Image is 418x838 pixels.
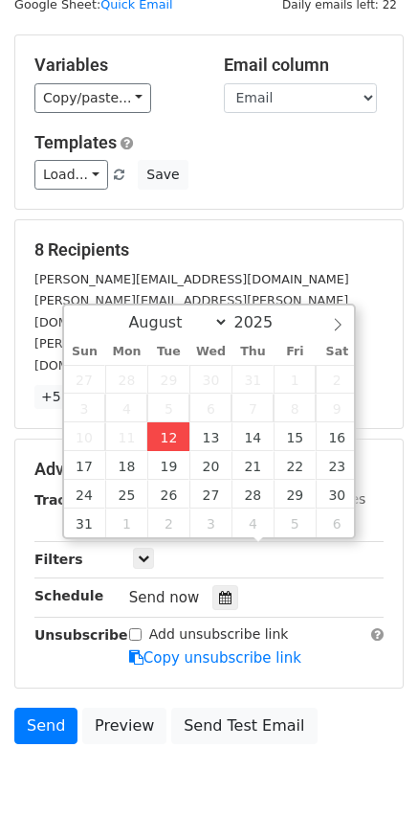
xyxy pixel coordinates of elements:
span: August 1, 2025 [274,365,316,394]
span: July 29, 2025 [147,365,189,394]
span: August 24, 2025 [64,480,106,509]
small: [PERSON_NAME][EMAIL_ADDRESS][PERSON_NAME][DOMAIN_NAME] [34,336,348,373]
span: August 11, 2025 [105,422,147,451]
h5: Advanced [34,459,384,480]
span: September 2, 2025 [147,509,189,537]
span: September 6, 2025 [316,509,358,537]
span: July 30, 2025 [189,365,231,394]
span: Sat [316,346,358,358]
a: Send Test Email [171,708,317,744]
strong: Unsubscribe [34,627,128,643]
span: August 10, 2025 [64,422,106,451]
span: August 23, 2025 [316,451,358,480]
span: August 7, 2025 [231,394,274,422]
span: Sun [64,346,106,358]
a: Preview [82,708,166,744]
span: August 22, 2025 [274,451,316,480]
small: [PERSON_NAME][EMAIL_ADDRESS][DOMAIN_NAME] [34,272,349,286]
span: August 2, 2025 [316,365,358,394]
span: August 31, 2025 [64,509,106,537]
span: August 29, 2025 [274,480,316,509]
span: September 5, 2025 [274,509,316,537]
span: August 6, 2025 [189,394,231,422]
input: Year [229,313,297,331]
span: August 13, 2025 [189,422,231,451]
h5: Variables [34,55,195,76]
a: Templates [34,132,117,152]
h5: 8 Recipients [34,239,384,260]
span: September 4, 2025 [231,509,274,537]
span: August 18, 2025 [105,451,147,480]
span: July 28, 2025 [105,365,147,394]
span: August 27, 2025 [189,480,231,509]
span: August 14, 2025 [231,422,274,451]
span: August 26, 2025 [147,480,189,509]
span: August 21, 2025 [231,451,274,480]
span: August 28, 2025 [231,480,274,509]
span: July 27, 2025 [64,365,106,394]
iframe: Chat Widget [322,746,418,838]
span: August 19, 2025 [147,451,189,480]
span: Wed [189,346,231,358]
span: August 5, 2025 [147,394,189,422]
small: [PERSON_NAME][EMAIL_ADDRESS][PERSON_NAME][DOMAIN_NAME] [34,293,348,329]
span: July 31, 2025 [231,365,274,394]
span: Mon [105,346,147,358]
a: Copy/paste... [34,83,151,113]
span: Fri [274,346,316,358]
button: Save [138,160,187,190]
span: August 20, 2025 [189,451,231,480]
span: August 25, 2025 [105,480,147,509]
span: August 16, 2025 [316,422,358,451]
strong: Filters [34,552,83,567]
a: Copy unsubscribe link [129,649,301,667]
span: August 30, 2025 [316,480,358,509]
span: August 9, 2025 [316,394,358,422]
span: August 12, 2025 [147,422,189,451]
span: September 1, 2025 [105,509,147,537]
span: Send now [129,589,200,606]
strong: Tracking [34,492,99,508]
span: August 4, 2025 [105,394,147,422]
a: Send [14,708,77,744]
span: August 3, 2025 [64,394,106,422]
a: Load... [34,160,108,190]
a: +5 more [34,385,106,409]
span: Tue [147,346,189,358]
h5: Email column [224,55,385,76]
span: August 17, 2025 [64,451,106,480]
span: Thu [231,346,274,358]
span: August 15, 2025 [274,422,316,451]
span: August 8, 2025 [274,394,316,422]
span: September 3, 2025 [189,509,231,537]
strong: Schedule [34,588,103,603]
label: Add unsubscribe link [149,624,289,645]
